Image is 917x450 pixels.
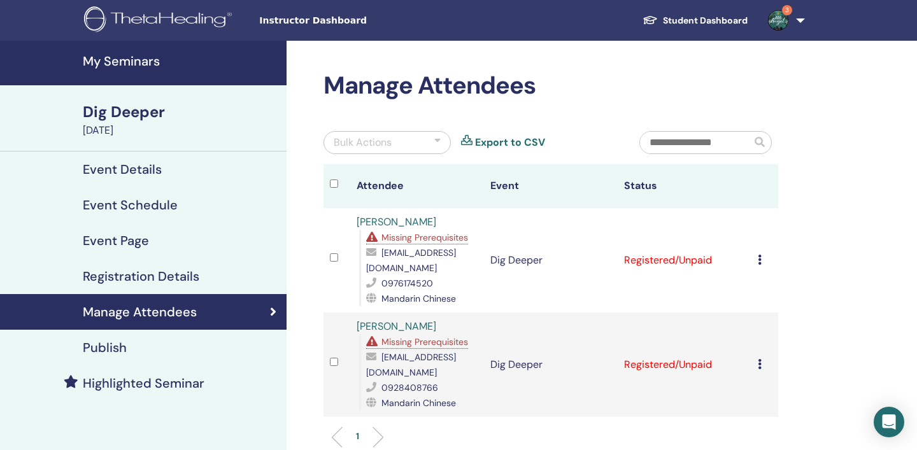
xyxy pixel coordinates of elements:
h4: Publish [83,340,127,355]
span: [EMAIL_ADDRESS][DOMAIN_NAME] [366,351,456,378]
h4: Event Details [83,162,162,177]
a: Dig Deeper[DATE] [75,101,287,138]
img: graduation-cap-white.svg [643,15,658,25]
div: Open Intercom Messenger [874,407,904,437]
th: Event [484,164,618,208]
a: [PERSON_NAME] [357,320,436,333]
h4: Manage Attendees [83,304,197,320]
a: Student Dashboard [632,9,758,32]
td: Dig Deeper [484,208,618,313]
th: Attendee [350,164,484,208]
span: 0976174520 [381,278,433,289]
a: [PERSON_NAME] [357,215,436,229]
h4: Event Page [83,233,149,248]
div: [DATE] [83,123,279,138]
span: Missing Prerequisites [381,336,468,348]
h4: Registration Details [83,269,199,284]
span: 0928408766 [381,382,438,393]
span: [EMAIL_ADDRESS][DOMAIN_NAME] [366,247,456,274]
img: logo.png [84,6,236,35]
span: Mandarin Chinese [381,397,456,409]
span: 3 [782,5,792,15]
span: Mandarin Chinese [381,293,456,304]
span: Missing Prerequisites [381,232,468,243]
td: Dig Deeper [484,313,618,417]
a: Export to CSV [475,135,545,150]
h4: Highlighted Seminar [83,376,204,391]
p: 1 [356,430,359,443]
div: Dig Deeper [83,101,279,123]
h4: Event Schedule [83,197,178,213]
div: Bulk Actions [334,135,392,150]
h4: My Seminars [83,53,279,69]
span: Instructor Dashboard [259,14,450,27]
th: Status [618,164,751,208]
img: default.jpg [768,10,788,31]
h2: Manage Attendees [323,71,778,101]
